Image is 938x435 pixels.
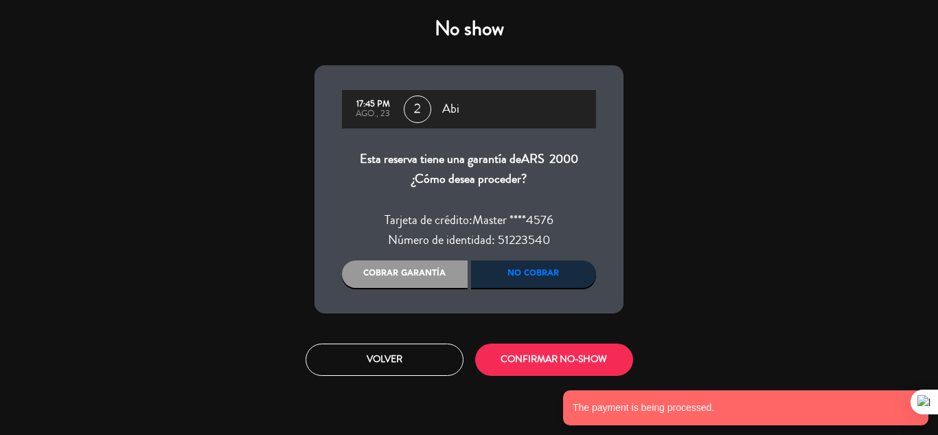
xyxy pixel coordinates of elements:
[349,100,397,109] div: 17:45 PM
[342,260,468,288] div: Cobrar garantía
[314,16,624,41] h4: No show
[471,260,597,288] div: No cobrar
[442,99,459,120] span: Abi
[349,109,397,119] div: ago., 23
[521,150,545,168] span: ARS
[342,149,596,190] div: Esta reserva tiene una garantía de ¿Cómo desea proceder?
[342,230,596,251] div: Número de identidad: 51223540
[342,210,596,231] div: Tarjeta de crédito:
[563,390,928,425] notyf-toast: The payment is being processed.
[475,344,633,376] button: CONFIRMAR NO-SHOW
[404,96,431,123] span: 2
[549,150,578,168] span: 2000
[306,344,464,376] button: Volver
